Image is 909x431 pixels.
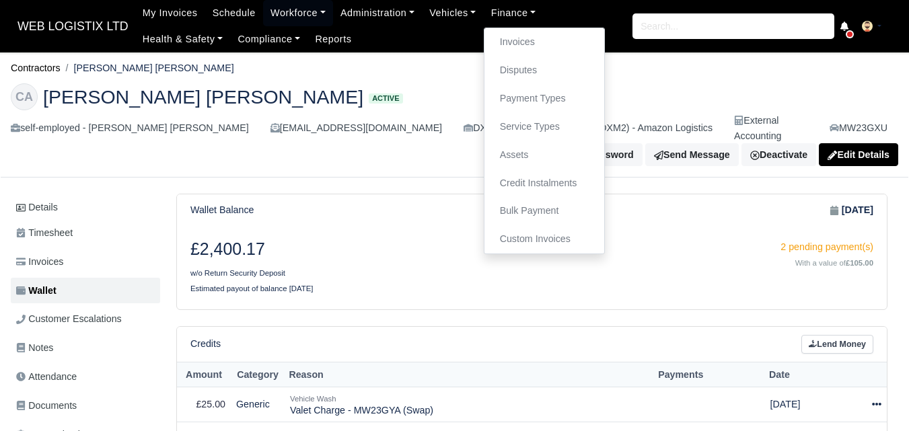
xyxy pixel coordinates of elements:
a: Lend Money [801,335,873,354]
a: Customer Escalations [11,306,160,332]
a: Credit Instalments [490,169,599,198]
th: Category [231,362,285,387]
th: Payments [654,362,765,387]
th: Reason [285,362,654,387]
td: [DATE] [765,387,852,422]
h3: £2,400.17 [190,239,522,260]
span: [PERSON_NAME] [PERSON_NAME] [43,87,363,106]
a: Attendance [11,364,160,390]
a: Invoices [11,249,160,275]
span: Notes [16,340,53,356]
span: Invoices [16,254,63,270]
a: Documents [11,393,160,419]
input: Search... [632,13,834,39]
span: Active [369,93,402,104]
a: Bulk Payment [490,197,599,225]
strong: £105.00 [846,259,873,267]
th: Date [765,362,852,387]
small: Vehicle Wash [290,395,336,403]
span: Customer Escalations [16,311,122,327]
h6: Wallet Balance [190,204,254,216]
a: Wallet [11,278,160,304]
a: Service Types [490,113,599,141]
td: Valet Charge - MW23GYA (Swap) [285,387,654,422]
a: Compliance [230,26,307,52]
a: Timesheet [11,220,160,246]
a: Edit Details [819,143,898,166]
div: External Accounting [734,113,808,144]
span: Documents [16,398,77,414]
span: Wallet [16,283,57,299]
h6: Credits [190,338,221,350]
div: self-employed - [PERSON_NAME] [PERSON_NAME] [11,120,249,136]
a: Disputes [490,56,599,85]
div: Cassie Jane Agar [1,73,908,178]
a: Details [11,195,160,220]
li: [PERSON_NAME] [PERSON_NAME] [61,61,234,76]
a: Deactivate [741,143,816,166]
div: DXM2 - Trafford Manchester (DXM2) - Amazon Logistics [464,120,713,136]
th: Amount [177,362,231,387]
a: Payment Types [490,85,599,113]
a: Invoices [490,28,599,56]
div: [EMAIL_ADDRESS][DOMAIN_NAME] [270,120,442,136]
a: Health & Safety [135,26,231,52]
span: Timesheet [16,225,73,241]
small: Estimated payout of balance [DATE] [190,284,314,292]
iframe: Chat Widget [842,366,909,431]
a: Notes [11,335,160,361]
a: Assets [490,141,599,169]
a: MW23GXU [830,120,887,136]
a: Custom Invoices [490,225,599,253]
a: WEB LOGISTIX LTD [11,13,135,40]
a: Send Message [645,143,739,166]
span: Attendance [16,369,77,385]
div: CA [11,83,38,110]
td: Generic [231,387,285,422]
small: With a value of [795,259,873,267]
div: 2 pending payment(s) [542,239,874,255]
small: w/o Return Security Deposit [190,269,285,277]
a: Contractors [11,63,61,73]
strong: [DATE] [842,202,873,218]
a: Reports [307,26,359,52]
td: £25.00 [177,387,231,422]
